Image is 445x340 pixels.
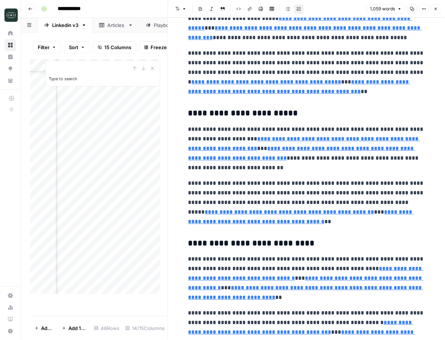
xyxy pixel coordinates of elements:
[41,324,53,332] span: Add Row
[38,18,93,33] a: Linkedin v3
[68,324,87,332] span: Add 10 Rows
[370,6,395,12] span: 1,059 words
[4,75,16,86] a: Your Data
[4,6,16,24] button: Workspace: Catalyst
[52,21,78,29] div: Linkedin v3
[367,4,405,14] button: 1,059 words
[4,63,16,75] a: Opportunities
[57,322,91,334] button: Add 10 Rows
[38,44,50,51] span: Filter
[4,51,16,63] a: Insights
[4,8,18,22] img: Catalyst Logo
[30,322,57,334] button: Add Row
[4,39,16,51] a: Browse
[104,44,131,51] span: 15 Columns
[148,64,157,73] button: Close Search
[33,41,61,53] button: Filter
[4,290,16,302] a: Settings
[4,313,16,325] a: Learning Hub
[139,18,192,33] a: Playbooks
[69,44,78,51] span: Sort
[107,21,125,29] div: Articles
[91,322,122,334] div: 46 Rows
[154,21,178,29] div: Playbooks
[122,322,168,334] div: 14/15 Columns
[93,18,139,33] a: Articles
[4,325,16,337] button: Help + Support
[4,27,16,39] a: Home
[4,302,16,313] a: Usage
[49,76,77,81] label: Type to search
[139,41,193,53] button: Freeze Columns
[151,44,189,51] span: Freeze Columns
[93,41,136,53] button: 15 Columns
[64,41,90,53] button: Sort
